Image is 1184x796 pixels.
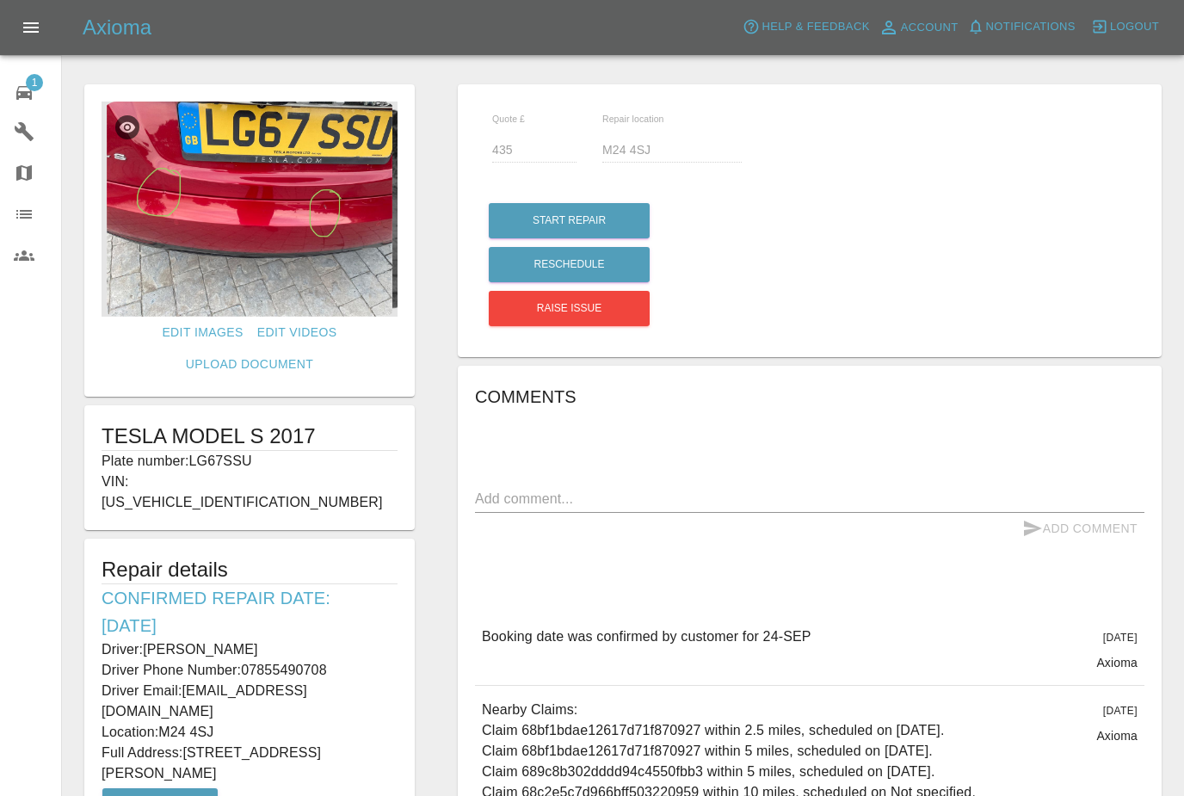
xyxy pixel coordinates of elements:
[874,14,963,41] a: Account
[738,14,873,40] button: Help & Feedback
[489,291,650,326] button: Raise issue
[492,114,525,124] span: Quote £
[102,584,398,639] h6: Confirmed Repair Date: [DATE]
[1087,14,1163,40] button: Logout
[475,383,1144,410] h6: Comments
[155,317,250,349] a: Edit Images
[901,18,959,38] span: Account
[482,626,811,647] p: Booking date was confirmed by customer for 24-SEP
[102,660,398,681] p: Driver Phone Number: 07855490708
[602,114,664,124] span: Repair location
[1103,705,1138,717] span: [DATE]
[102,743,398,784] p: Full Address: [STREET_ADDRESS][PERSON_NAME]
[489,203,650,238] button: Start Repair
[102,681,398,722] p: Driver Email: [EMAIL_ADDRESS][DOMAIN_NAME]
[986,17,1076,37] span: Notifications
[26,74,43,91] span: 1
[102,472,398,513] p: VIN: [US_VEHICLE_IDENTIFICATION_NUMBER]
[83,14,151,41] h5: Axioma
[102,423,398,450] h1: TESLA MODEL S 2017
[250,317,344,349] a: Edit Videos
[1110,17,1159,37] span: Logout
[963,14,1080,40] button: Notifications
[102,722,398,743] p: Location: M24 4SJ
[1096,654,1138,671] p: Axioma
[1096,727,1138,744] p: Axioma
[489,247,650,282] button: Reschedule
[179,349,320,380] a: Upload Document
[102,451,398,472] p: Plate number: LG67SSU
[102,102,398,317] img: 71f9c47e-93fc-4136-ab80-f6e549d567eb
[102,556,398,583] h5: Repair details
[1103,632,1138,644] span: [DATE]
[10,7,52,48] button: Open drawer
[102,639,398,660] p: Driver: [PERSON_NAME]
[762,17,869,37] span: Help & Feedback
